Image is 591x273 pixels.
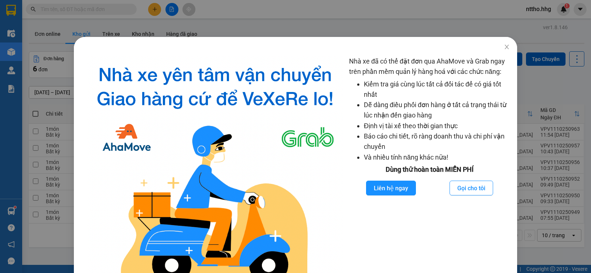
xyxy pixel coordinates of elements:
[364,131,510,152] li: Báo cáo chi tiết, rõ ràng doanh thu và chi phí vận chuyển
[349,164,510,175] div: Dùng thử hoàn toàn MIỄN PHÍ
[374,184,408,193] span: Liên hệ ngay
[496,37,517,58] button: Close
[450,181,493,195] button: Gọi cho tôi
[364,79,510,100] li: Kiểm tra giá cùng lúc tất cả đối tác để có giá tốt nhất
[364,152,510,163] li: Và nhiều tính năng khác nữa!
[504,44,510,50] span: close
[364,121,510,131] li: Định vị tài xế theo thời gian thực
[366,181,416,195] button: Liên hệ ngay
[457,184,485,193] span: Gọi cho tôi
[364,100,510,121] li: Dễ dàng điều phối đơn hàng ở tất cả trạng thái từ lúc nhận đến giao hàng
